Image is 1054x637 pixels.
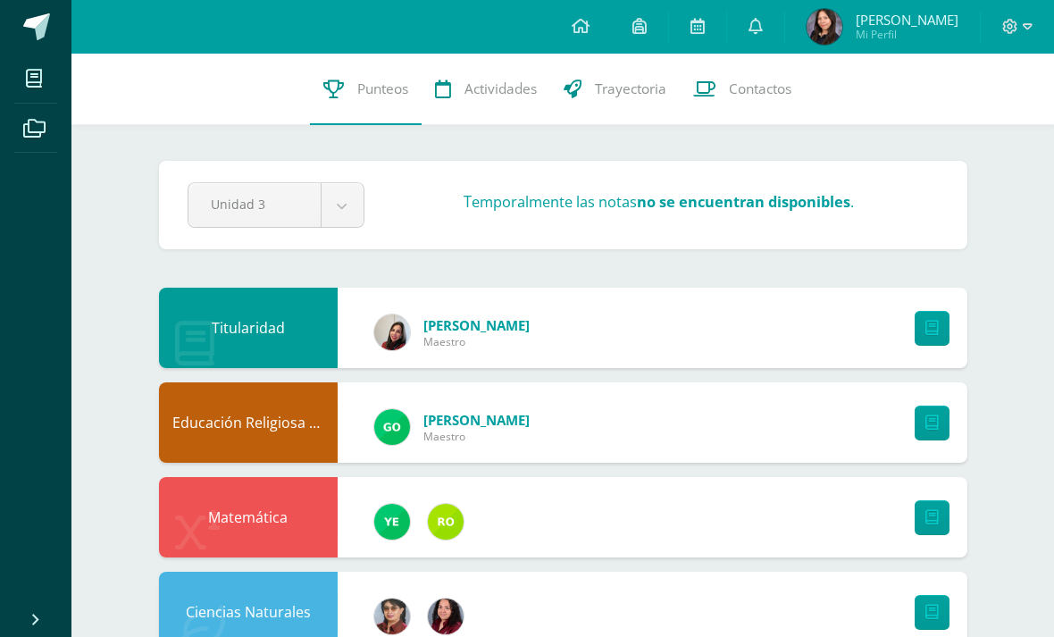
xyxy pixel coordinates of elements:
[807,9,842,45] img: 2f7785b8d5bb2659e6b405af8396832c.png
[374,409,410,445] img: a71da0dd88d8707d8cad730c28d3cf18.png
[428,599,464,634] img: 7420dd8cffec07cce464df0021f01d4a.png
[374,599,410,634] img: 62738a800ecd8b6fa95d10d0b85c3dbc.png
[680,54,805,125] a: Contactos
[423,316,530,334] span: [PERSON_NAME]
[357,80,408,98] span: Punteos
[159,477,338,557] div: Matemática
[464,192,854,212] h3: Temporalmente las notas .
[637,192,850,212] strong: no se encuentran disponibles
[159,382,338,463] div: Educación Religiosa Escolar
[428,504,464,540] img: 53ebae3843709d0b88523289b497d643.png
[422,54,550,125] a: Actividades
[423,334,530,349] span: Maestro
[729,80,791,98] span: Contactos
[423,411,530,429] span: [PERSON_NAME]
[374,314,410,350] img: 82fee4d3dc6a1592674ec48585172ce7.png
[188,183,364,227] a: Unidad 3
[856,27,958,42] span: Mi Perfil
[550,54,680,125] a: Trayectoria
[159,288,338,368] div: Titularidad
[374,504,410,540] img: fd93c6619258ae32e8e829e8701697bb.png
[423,429,530,444] span: Maestro
[211,183,298,225] span: Unidad 3
[856,11,958,29] span: [PERSON_NAME]
[310,54,422,125] a: Punteos
[464,80,537,98] span: Actividades
[595,80,666,98] span: Trayectoria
